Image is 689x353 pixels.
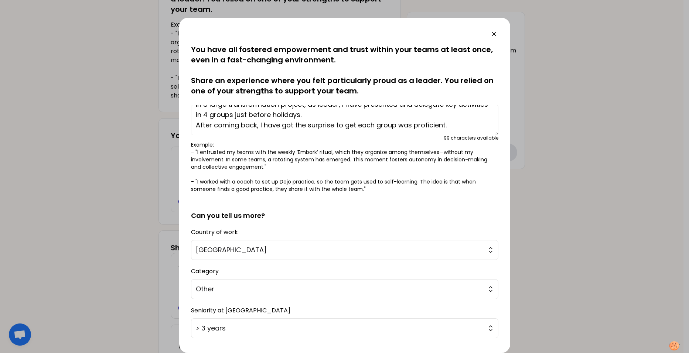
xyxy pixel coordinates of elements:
[444,135,498,141] div: 99 characters available
[191,141,498,193] p: Example: - "I entrusted my teams with the weekly ‘Embark’ ritual, which they organize among thems...
[196,284,483,294] span: Other
[191,44,498,96] p: You have all fostered empowerment and trust within your teams at least once, even in a fast-chang...
[191,267,219,275] label: Category
[191,240,498,260] button: [GEOGRAPHIC_DATA]
[196,323,483,333] span: > 3 years
[196,245,483,255] span: [GEOGRAPHIC_DATA]
[191,279,498,299] button: Other
[191,228,238,236] label: Country of work
[191,105,498,135] textarea: In a large transformation project, as leader, I have presented and delegate key activities in 4 g...
[191,318,498,338] button: > 3 years
[191,199,498,221] h2: Can you tell us more?
[191,306,290,315] label: Seniority at [GEOGRAPHIC_DATA]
